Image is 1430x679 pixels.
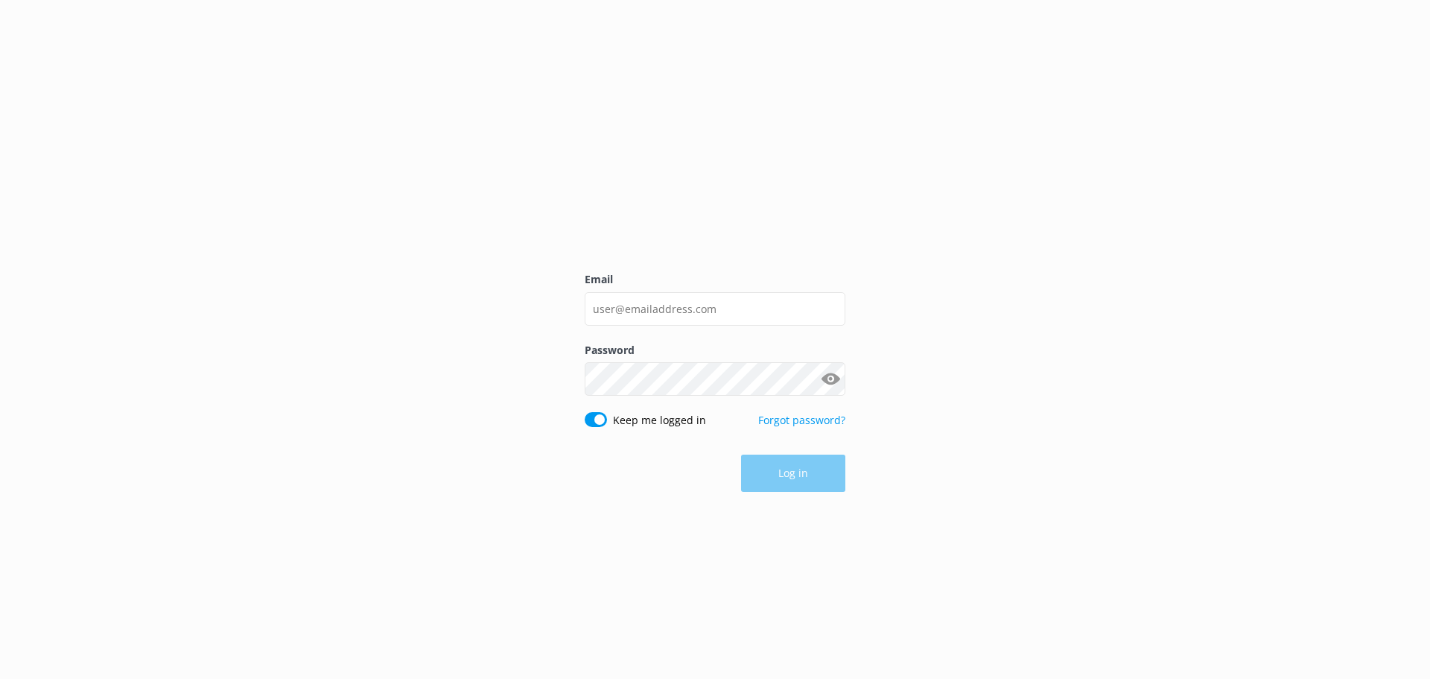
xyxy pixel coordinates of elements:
button: Show password [816,364,845,394]
label: Password [585,342,845,359]
input: user@emailaddress.com [585,292,845,326]
a: Forgot password? [758,413,845,427]
label: Keep me logged in [613,412,706,429]
label: Email [585,271,845,288]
